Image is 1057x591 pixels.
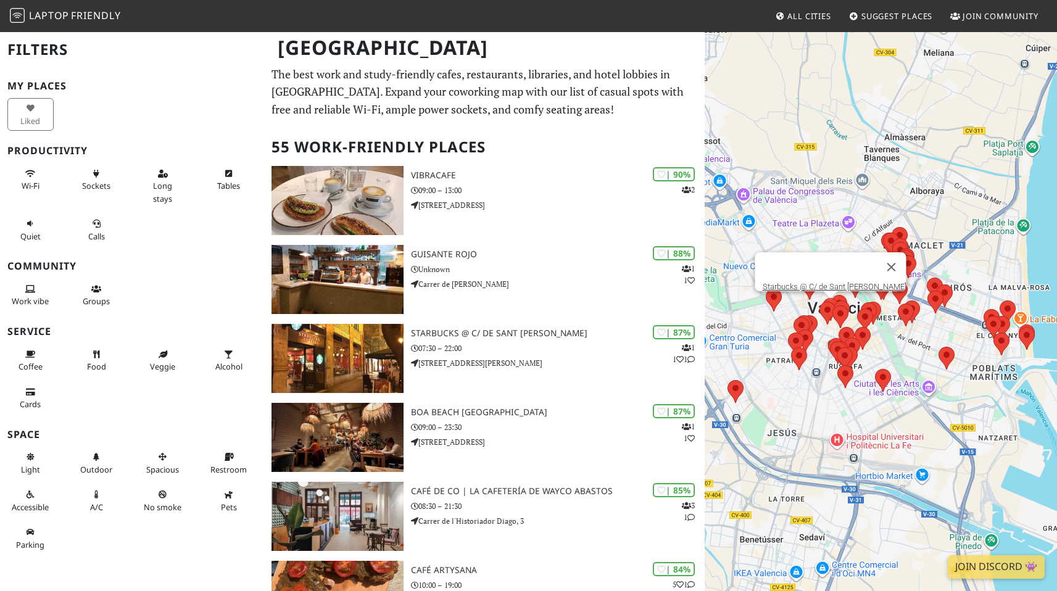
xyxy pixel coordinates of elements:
[272,65,697,118] p: The best work and study-friendly cafes, restaurants, libraries, and hotel lobbies in [GEOGRAPHIC_...
[210,464,247,475] span: Restroom
[7,326,257,337] h3: Service
[7,484,54,517] button: Accessible
[673,342,695,365] p: 1 1 1
[948,555,1045,579] a: Join Discord 👾
[221,502,237,513] span: Pet friendly
[20,399,41,410] span: Credit cards
[682,263,695,286] p: 1 1
[12,502,49,513] span: Accessible
[19,361,43,372] span: Coffee
[73,344,120,377] button: Food
[653,562,695,576] div: | 84%
[22,180,39,191] span: Stable Wi-Fi
[12,295,49,307] span: People working
[272,403,404,472] img: Boa Beach València
[411,184,705,196] p: 09:00 – 13:00
[411,278,705,290] p: Carrer de [PERSON_NAME]
[205,163,252,196] button: Tables
[7,31,257,68] h2: Filters
[861,10,933,22] span: Suggest Places
[272,245,404,314] img: Guisante Rojo
[7,213,54,246] button: Quiet
[411,486,705,497] h3: Café de CO | La cafetería de Wayco Abastos
[139,163,186,209] button: Long stays
[264,245,705,314] a: Guisante Rojo | 88% 11 Guisante Rojo Unknown Carrer de [PERSON_NAME]
[150,361,175,372] span: Veggie
[411,199,705,211] p: [STREET_ADDRESS]
[272,482,404,551] img: Café de CO | La cafetería de Wayco Abastos
[411,407,705,418] h3: Boa Beach [GEOGRAPHIC_DATA]
[153,180,172,204] span: Long stays
[411,436,705,448] p: [STREET_ADDRESS]
[411,263,705,275] p: Unknown
[20,231,41,242] span: Quiet
[7,145,257,157] h3: Productivity
[82,180,110,191] span: Power sockets
[411,515,705,527] p: Carrer de l'Historiador Diago, 3
[16,539,44,550] span: Parking
[411,357,705,369] p: [STREET_ADDRESS][PERSON_NAME]
[945,5,1043,27] a: Join Community
[71,9,120,22] span: Friendly
[411,328,705,339] h3: Starbucks @ C/ de Sant [PERSON_NAME]
[7,163,54,196] button: Wi-Fi
[7,429,257,440] h3: Space
[268,31,702,65] h1: [GEOGRAPHIC_DATA]
[264,403,705,472] a: Boa Beach València | 87% 11 Boa Beach [GEOGRAPHIC_DATA] 09:00 – 23:30 [STREET_ADDRESS]
[205,344,252,377] button: Alcohol
[876,252,906,282] button: Close
[29,9,69,22] span: Laptop
[411,565,705,576] h3: Café ArtySana
[653,483,695,497] div: | 85%
[205,484,252,517] button: Pets
[73,163,120,196] button: Sockets
[139,447,186,479] button: Spacious
[87,361,106,372] span: Food
[264,166,705,235] a: Vibracafe | 90% 2 Vibracafe 09:00 – 13:00 [STREET_ADDRESS]
[844,5,938,27] a: Suggest Places
[264,324,705,393] a: Starbucks @ C/ de Sant Vicent Màrtir | 87% 111 Starbucks @ C/ de Sant [PERSON_NAME] 07:30 – 22:00...
[787,10,831,22] span: All Cities
[653,325,695,339] div: | 87%
[217,180,240,191] span: Work-friendly tables
[682,500,695,523] p: 3 1
[7,447,54,479] button: Light
[770,5,836,27] a: All Cities
[146,464,179,475] span: Spacious
[7,522,54,555] button: Parking
[215,361,242,372] span: Alcohol
[411,500,705,512] p: 08:30 – 21:30
[411,249,705,260] h3: Guisante Rojo
[83,295,110,307] span: Group tables
[411,579,705,591] p: 10:00 – 19:00
[21,464,40,475] span: Natural light
[7,260,257,272] h3: Community
[411,342,705,354] p: 07:30 – 22:00
[73,213,120,246] button: Calls
[762,282,906,291] a: Starbucks @ C/ de Sant [PERSON_NAME]
[682,421,695,444] p: 1 1
[653,404,695,418] div: | 87%
[73,447,120,479] button: Outdoor
[673,579,695,590] p: 5 1
[653,167,695,181] div: | 90%
[7,279,54,312] button: Work vibe
[272,128,697,166] h2: 55 Work-Friendly Places
[205,447,252,479] button: Restroom
[963,10,1038,22] span: Join Community
[139,344,186,377] button: Veggie
[80,464,112,475] span: Outdoor area
[653,246,695,260] div: | 88%
[272,324,404,393] img: Starbucks @ C/ de Sant Vicent Màrtir
[682,184,695,196] p: 2
[7,80,257,92] h3: My Places
[73,279,120,312] button: Groups
[264,482,705,551] a: Café de CO | La cafetería de Wayco Abastos | 85% 31 Café de CO | La cafetería de Wayco Abastos 08...
[411,421,705,433] p: 09:00 – 23:30
[411,170,705,181] h3: Vibracafe
[139,484,186,517] button: No smoke
[73,484,120,517] button: A/C
[7,382,54,415] button: Cards
[144,502,181,513] span: Smoke free
[10,6,121,27] a: LaptopFriendly LaptopFriendly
